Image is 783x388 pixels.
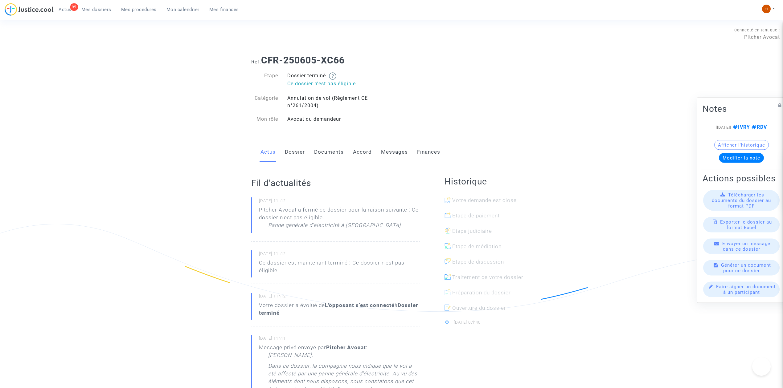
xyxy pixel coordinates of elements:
[247,95,283,109] div: Catégorie
[121,7,157,12] span: Mes procédures
[261,55,345,66] b: CFR-250605-XC66
[209,7,239,12] span: Mes finances
[268,221,401,232] p: Panne générale d'électricité à [GEOGRAPHIC_DATA]
[734,28,780,32] span: Connecté en tant que :
[259,259,420,277] p: Ce dossier est maintenant terminé : Ce dossier n'est pas éligible.
[259,293,420,301] small: [DATE] 11h12
[287,80,387,87] p: Ce dossier n'est pas éligible
[259,301,420,317] div: Votre dossier a évolué de à
[750,124,767,130] span: RDV
[716,284,776,295] span: Faire signer un document à un participant
[417,142,440,162] a: Finances
[259,251,420,259] small: [DATE] 11h12
[721,262,771,273] span: Générer un document pour ce dossier
[247,115,283,123] div: Mon rôle
[268,351,313,362] p: [PERSON_NAME],
[5,3,54,16] img: jc-logo.svg
[381,142,408,162] a: Messages
[59,7,72,12] span: Actus
[752,357,771,376] iframe: Help Scout Beacon - Open
[703,173,780,184] h2: Actions possibles
[283,72,391,88] div: Dossier terminé
[70,3,78,11] div: 95
[251,59,261,65] span: Ref.
[452,197,517,203] span: Votre demande est close
[260,142,276,162] a: Actus
[325,302,395,308] b: L'opposant s’est connecté
[285,142,305,162] a: Dossier
[259,336,420,344] small: [DATE] 11h11
[712,192,771,209] span: Télécharger les documents du dossier au format PDF
[259,206,420,232] div: Pitcher Avocat a fermé ce dossier pour la raison suivante : Ce dossier n'est pas éligible.
[329,72,336,80] img: help.svg
[714,140,769,150] button: Afficher l'historique
[731,124,750,130] span: IVRY
[722,241,770,252] span: Envoyer un message dans ce dossier
[703,103,780,114] h2: Notes
[719,153,764,163] button: Modifier la note
[259,198,420,206] small: [DATE] 11h12
[720,219,772,230] span: Exporter le dossier au format Excel
[251,178,420,188] h2: Fil d’actualités
[314,142,344,162] a: Documents
[762,5,771,13] img: fc99b196863ffcca57bb8fe2645aafd9
[283,95,391,109] div: Annulation de vol (Règlement CE n°261/2004)
[81,7,111,12] span: Mes dossiers
[283,115,391,123] div: Avocat du demandeur
[716,125,731,130] span: [[DATE]]
[247,72,283,88] div: Etape
[445,176,532,187] h2: Historique
[353,142,372,162] a: Accord
[166,7,199,12] span: Mon calendrier
[326,344,366,350] b: Pitcher Avocat
[259,302,418,316] b: Dossier terminé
